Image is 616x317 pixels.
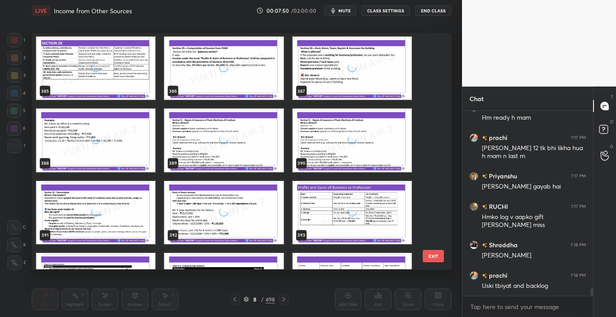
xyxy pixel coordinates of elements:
div: 7:17 PM [571,135,586,140]
div: 8 [251,297,259,302]
p: T [611,94,613,100]
img: 4b303397189b40699987c13b8cba983b.jpg [470,172,478,181]
div: LIVE [32,5,50,16]
div: 1 [8,33,25,47]
p: Chat [462,87,491,110]
img: d580fd1d9e7049c5ac6131ea6c48ee4d.jpg [470,271,478,280]
div: 498 [266,295,275,303]
div: C [7,220,26,234]
img: no-rating-badge.077c3623.svg [482,243,487,248]
div: [PERSON_NAME] gayab hai [482,182,586,191]
div: 7:18 PM [571,242,586,248]
div: 7:17 PM [571,174,586,179]
img: no-rating-badge.077c3623.svg [482,273,487,278]
h6: prachi [487,271,507,280]
div: 2 [8,51,26,65]
h6: prachi [487,133,507,142]
div: 7:17 PM [571,204,586,209]
div: grid [462,111,593,296]
button: EXIT [423,250,444,262]
div: grid [32,33,436,269]
div: 6 [7,121,26,136]
button: mute [324,5,356,16]
h6: Priyanshu [487,171,517,181]
div: 7:18 PM [571,273,586,278]
div: Z [8,256,26,270]
img: ff6b4ffce0074d12a4fbc7f373f2667a.jpg [470,202,478,211]
img: no-rating-badge.077c3623.svg [482,136,487,140]
div: 5 [7,104,26,118]
div: Uski tbiyat and backlog [482,282,586,291]
div: Hm ready h mam [482,113,586,122]
div: [PERSON_NAME] [482,251,586,260]
button: CLASS SETTINGS [361,5,410,16]
img: no-rating-badge.077c3623.svg [482,174,487,179]
div: 3 [8,68,26,83]
p: D [610,118,613,125]
div: / [261,297,264,302]
button: End Class [415,5,451,16]
h6: RUCHI [487,202,508,211]
div: Hmko log v aapko gift [PERSON_NAME] miss [482,213,586,230]
div: 4 [7,86,26,100]
img: 3 [470,241,478,249]
div: 7 [8,139,26,153]
img: no-rating-badge.077c3623.svg [482,204,487,209]
p: G [610,143,613,150]
div: [PERSON_NAME] 12 tk bhi likha hua h mam n last m [482,144,586,161]
h6: Shraddha [487,240,518,249]
span: mute [338,8,351,14]
div: X [7,238,26,252]
h4: Income from Other Sources [54,7,132,15]
img: d580fd1d9e7049c5ac6131ea6c48ee4d.jpg [470,133,478,142]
